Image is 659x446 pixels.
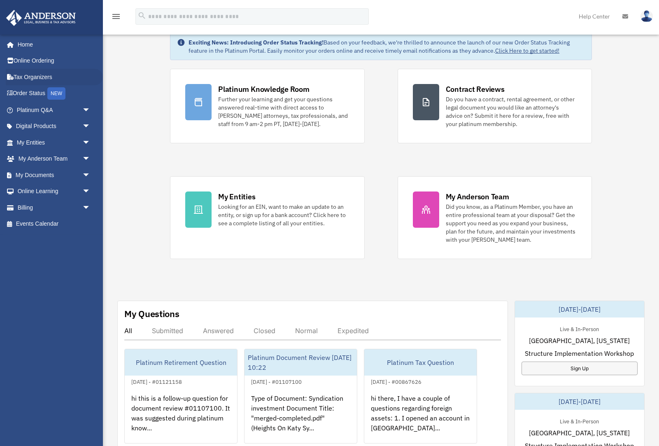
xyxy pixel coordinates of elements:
[218,84,310,94] div: Platinum Knowledge Room
[6,199,103,216] a: Billingarrow_drop_down
[529,336,630,346] span: [GEOGRAPHIC_DATA], [US_STATE]
[82,199,99,216] span: arrow_drop_down
[124,349,238,444] a: Platinum Retirement Question[DATE] - #01121158hi this is a follow-up question for document review...
[6,69,103,85] a: Tax Organizers
[218,95,349,128] div: Further your learning and get your questions answered real-time with direct access to [PERSON_NAM...
[515,393,644,410] div: [DATE]-[DATE]
[6,53,103,69] a: Online Ordering
[295,327,318,335] div: Normal
[137,11,147,20] i: search
[6,102,103,118] a: Platinum Q&Aarrow_drop_down
[338,327,369,335] div: Expedited
[170,69,364,143] a: Platinum Knowledge Room Further your learning and get your questions answered real-time with dire...
[553,416,605,425] div: Live & In-Person
[6,36,99,53] a: Home
[189,38,585,55] div: Based on your feedback, we're thrilled to announce the launch of our new Order Status Tracking fe...
[111,12,121,21] i: menu
[47,87,65,100] div: NEW
[6,85,103,102] a: Order StatusNEW
[82,118,99,135] span: arrow_drop_down
[522,362,638,375] a: Sign Up
[6,167,103,183] a: My Documentsarrow_drop_down
[446,191,509,202] div: My Anderson Team
[398,69,592,143] a: Contract Reviews Do you have a contract, rental agreement, or other legal document you would like...
[125,377,189,385] div: [DATE] - #01121158
[245,377,308,385] div: [DATE] - #01107100
[82,102,99,119] span: arrow_drop_down
[6,134,103,151] a: My Entitiesarrow_drop_down
[6,216,103,232] a: Events Calendar
[189,39,324,46] strong: Exciting News: Introducing Order Status Tracking!
[218,203,349,227] div: Looking for an EIN, want to make an update to an entity, or sign up for a bank account? Click her...
[525,348,634,358] span: Structure Implementation Workshop
[6,183,103,200] a: Online Learningarrow_drop_down
[245,349,357,376] div: Platinum Document Review [DATE] 10:22
[111,14,121,21] a: menu
[203,327,234,335] div: Answered
[124,308,179,320] div: My Questions
[495,47,559,54] a: Click Here to get started!
[529,428,630,438] span: [GEOGRAPHIC_DATA], [US_STATE]
[82,167,99,184] span: arrow_drop_down
[364,349,477,444] a: Platinum Tax Question[DATE] - #00867626hi there, I have a couple of questions regarding foreign a...
[515,301,644,318] div: [DATE]-[DATE]
[6,151,103,167] a: My Anderson Teamarrow_drop_down
[82,183,99,200] span: arrow_drop_down
[124,327,132,335] div: All
[170,176,364,259] a: My Entities Looking for an EIN, want to make an update to an entity, or sign up for a bank accoun...
[553,324,605,333] div: Live & In-Person
[125,349,237,376] div: Platinum Retirement Question
[640,10,653,22] img: User Pic
[446,203,577,244] div: Did you know, as a Platinum Member, you have an entire professional team at your disposal? Get th...
[364,349,477,376] div: Platinum Tax Question
[82,134,99,151] span: arrow_drop_down
[244,349,357,444] a: Platinum Document Review [DATE] 10:22[DATE] - #01107100Type of Document: Syndication investment D...
[446,84,505,94] div: Contract Reviews
[4,10,78,26] img: Anderson Advisors Platinum Portal
[254,327,275,335] div: Closed
[398,176,592,259] a: My Anderson Team Did you know, as a Platinum Member, you have an entire professional team at your...
[6,118,103,135] a: Digital Productsarrow_drop_down
[82,151,99,168] span: arrow_drop_down
[218,191,255,202] div: My Entities
[364,377,428,385] div: [DATE] - #00867626
[152,327,183,335] div: Submitted
[446,95,577,128] div: Do you have a contract, rental agreement, or other legal document you would like an attorney's ad...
